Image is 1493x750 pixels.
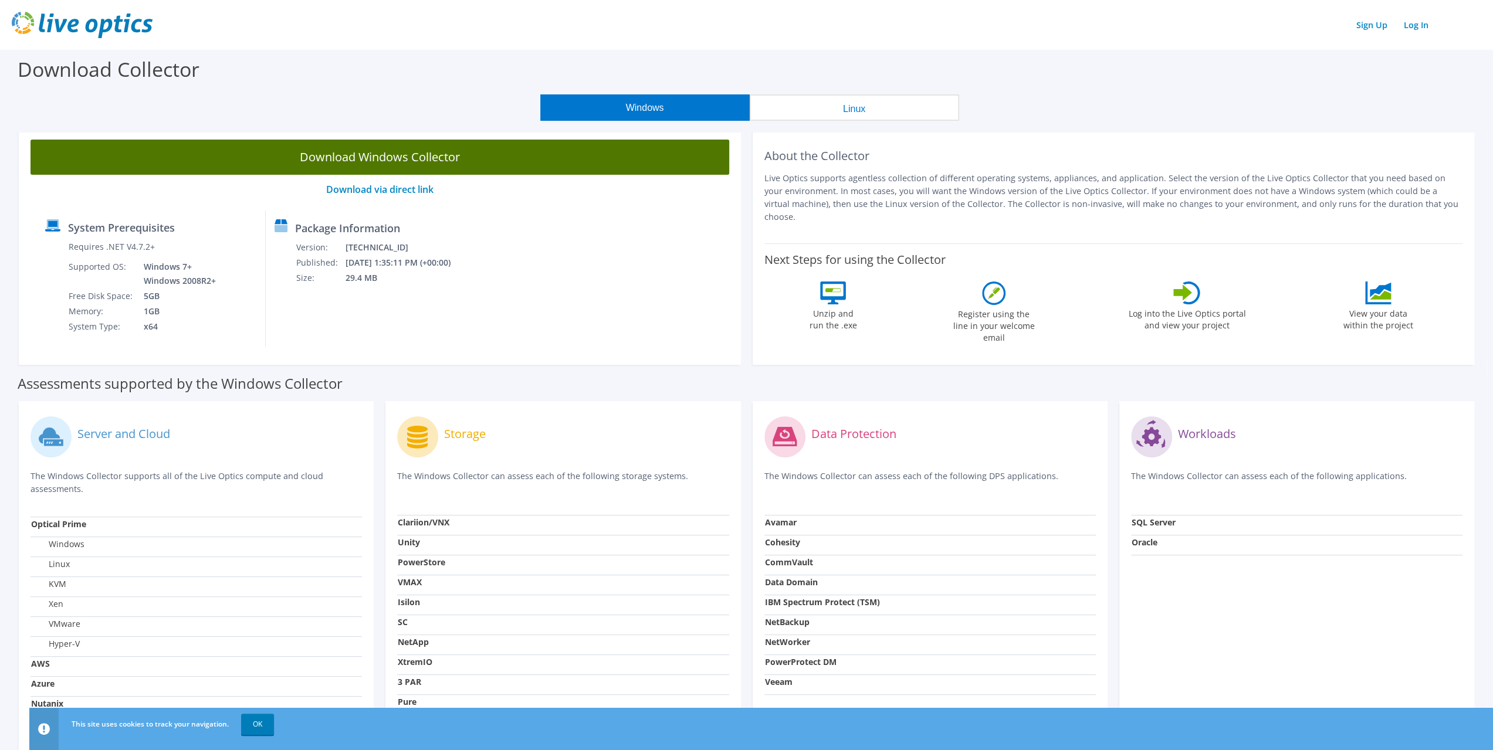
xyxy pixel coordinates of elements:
[398,656,432,667] strong: XtremIO
[764,253,946,267] label: Next Steps for using the Collector
[1350,16,1393,33] a: Sign Up
[764,149,1463,163] h2: About the Collector
[765,596,880,608] strong: IBM Spectrum Protect (TSM)
[326,183,434,196] a: Download via direct link
[72,719,229,729] span: This site uses cookies to track your navigation.
[31,678,55,689] strong: Azure
[765,636,810,647] strong: NetWorker
[68,304,135,319] td: Memory:
[764,172,1463,223] p: Live Optics supports agentless collection of different operating systems, appliances, and applica...
[135,259,218,289] td: Windows 7+ Windows 2008R2+
[1178,428,1236,440] label: Workloads
[68,319,135,334] td: System Type:
[1128,304,1246,331] label: Log into the Live Optics portal and view your project
[1336,304,1420,331] label: View your data within the project
[31,518,86,530] strong: Optical Prime
[765,517,797,528] strong: Avamar
[31,558,70,570] label: Linux
[135,319,218,334] td: x64
[398,576,422,588] strong: VMAX
[811,428,896,440] label: Data Protection
[398,537,420,548] strong: Unity
[135,289,218,304] td: 5GB
[398,616,408,627] strong: SC
[31,618,80,630] label: VMware
[69,241,155,253] label: Requires .NET V4.7.2+
[18,378,343,389] label: Assessments supported by the Windows Collector
[750,94,959,121] button: Linux
[68,259,135,289] td: Supported OS:
[31,470,362,496] p: The Windows Collector supports all of the Live Optics compute and cloud assessments.
[296,270,344,286] td: Size:
[68,289,135,304] td: Free Disk Space:
[31,658,50,669] strong: AWS
[540,94,750,121] button: Windows
[31,578,66,590] label: KVM
[398,556,445,568] strong: PowerStore
[397,470,729,494] p: The Windows Collector can assess each of the following storage systems.
[296,255,344,270] td: Published:
[398,596,420,608] strong: Isilon
[765,537,800,548] strong: Cohesity
[31,698,63,709] strong: Nutanix
[18,56,199,83] label: Download Collector
[1132,537,1157,548] strong: Oracle
[765,676,793,687] strong: Veeam
[12,12,153,38] img: live_optics_svg.svg
[1132,517,1176,528] strong: SQL Server
[950,305,1038,344] label: Register using the line in your welcome email
[764,470,1096,494] p: The Windows Collector can assess each of the following DPS applications.
[444,428,486,440] label: Storage
[344,240,466,255] td: [TECHNICAL_ID]
[31,638,80,650] label: Hyper-V
[806,304,860,331] label: Unzip and run the .exe
[31,140,729,175] a: Download Windows Collector
[296,240,344,255] td: Version:
[765,556,813,568] strong: CommVault
[31,598,63,610] label: Xen
[241,714,274,735] a: OK
[1131,470,1462,494] p: The Windows Collector can assess each of the following applications.
[1398,16,1434,33] a: Log In
[398,696,417,707] strong: Pure
[765,656,837,667] strong: PowerProtect DM
[765,576,818,588] strong: Data Domain
[344,270,466,286] td: 29.4 MB
[398,517,449,528] strong: Clariion/VNX
[68,222,175,233] label: System Prerequisites
[344,255,466,270] td: [DATE] 1:35:11 PM (+00:00)
[765,616,810,627] strong: NetBackup
[398,676,421,687] strong: 3 PAR
[31,538,84,550] label: Windows
[135,304,218,319] td: 1GB
[295,222,400,234] label: Package Information
[398,636,429,647] strong: NetApp
[77,428,170,440] label: Server and Cloud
